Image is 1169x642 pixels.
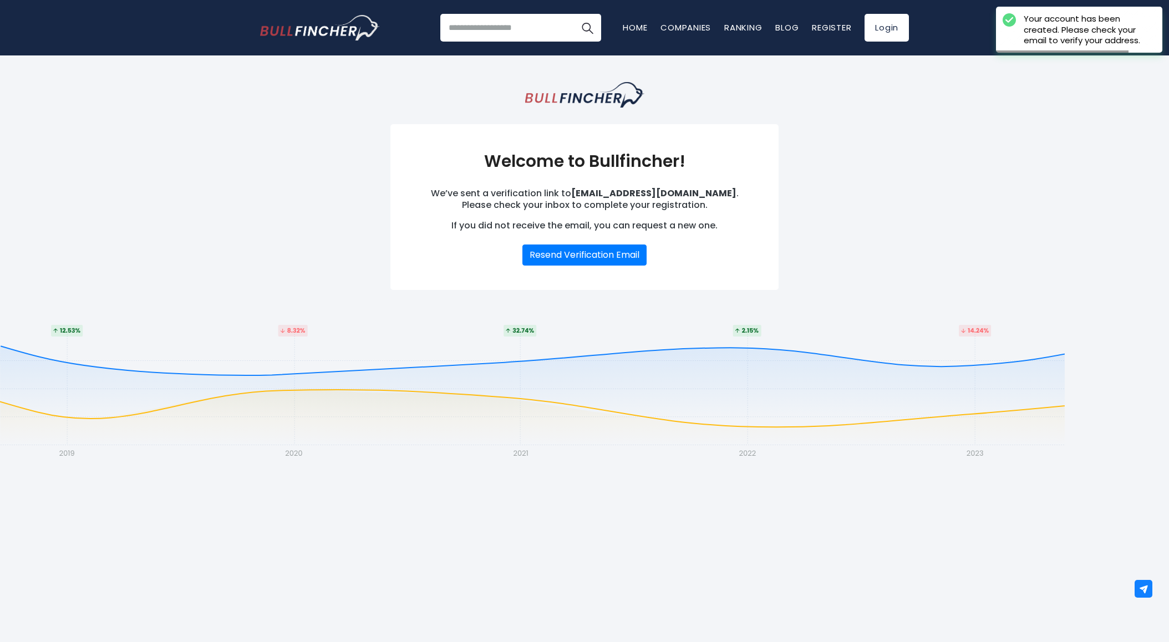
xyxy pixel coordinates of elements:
div: Your account has been created. Please check your email to verify your address. [1024,13,1156,46]
p: If you did not receive the email, you can request a new one. [415,220,754,232]
button: Search [573,14,601,42]
a: Ranking [724,22,762,33]
p: We’ve sent a verification link to . Please check your inbox to complete your registration. [415,188,754,211]
a: Companies [660,22,711,33]
img: Bullfincher logo [260,15,380,40]
a: Login [865,14,909,42]
h3: Welcome to Bullfincher! [415,149,754,174]
button: Resend Verification Email [522,244,647,266]
a: Register [812,22,851,33]
a: Home [623,22,647,33]
a: Blog [775,22,799,33]
strong: [EMAIL_ADDRESS][DOMAIN_NAME] [571,187,736,200]
a: Go to homepage [260,15,379,40]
